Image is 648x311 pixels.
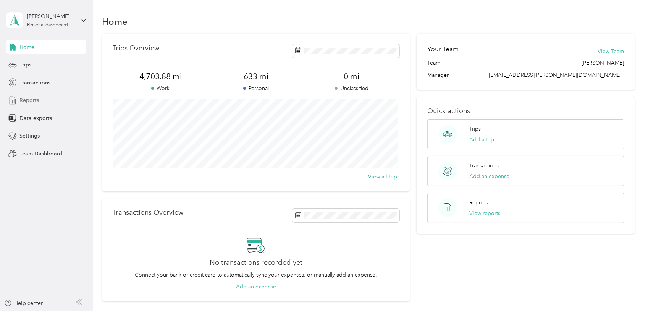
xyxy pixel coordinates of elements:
span: 633 mi [208,71,304,82]
span: 0 mi [304,71,399,82]
p: Personal [208,84,304,92]
p: Work [113,84,208,92]
button: View all trips [368,173,399,181]
button: Add a trip [469,136,494,144]
div: Personal dashboard [27,23,68,28]
button: View Team [598,47,624,55]
p: Trips Overview [113,44,159,52]
span: 4,703.88 mi [113,71,208,82]
span: Transactions [19,79,50,87]
span: Home [19,43,34,51]
h2: No transactions recorded yet [210,259,302,267]
p: Connect your bank or credit card to automatically sync your expenses, or manually add an expense. [135,271,377,279]
h2: Your Team [427,44,459,54]
button: Add an expense [236,283,276,291]
button: Add an expense [469,172,509,180]
span: Manager [427,71,449,79]
span: Settings [19,132,40,140]
span: Team Dashboard [19,150,62,158]
p: Quick actions [427,107,624,115]
iframe: Everlance-gr Chat Button Frame [605,268,648,311]
span: Team [427,59,440,67]
p: Reports [469,199,488,207]
p: Transactions [469,162,499,170]
span: Trips [19,61,31,69]
div: [PERSON_NAME] [27,12,75,20]
button: Help center [4,299,43,307]
span: Reports [19,96,39,104]
p: Transactions Overview [113,209,183,217]
span: [PERSON_NAME] [582,59,624,67]
span: [EMAIL_ADDRESS][PERSON_NAME][DOMAIN_NAME] [489,72,622,78]
button: View reports [469,209,500,217]
span: Data exports [19,114,52,122]
p: Trips [469,125,481,133]
h1: Home [102,18,128,26]
p: Unclassified [304,84,399,92]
